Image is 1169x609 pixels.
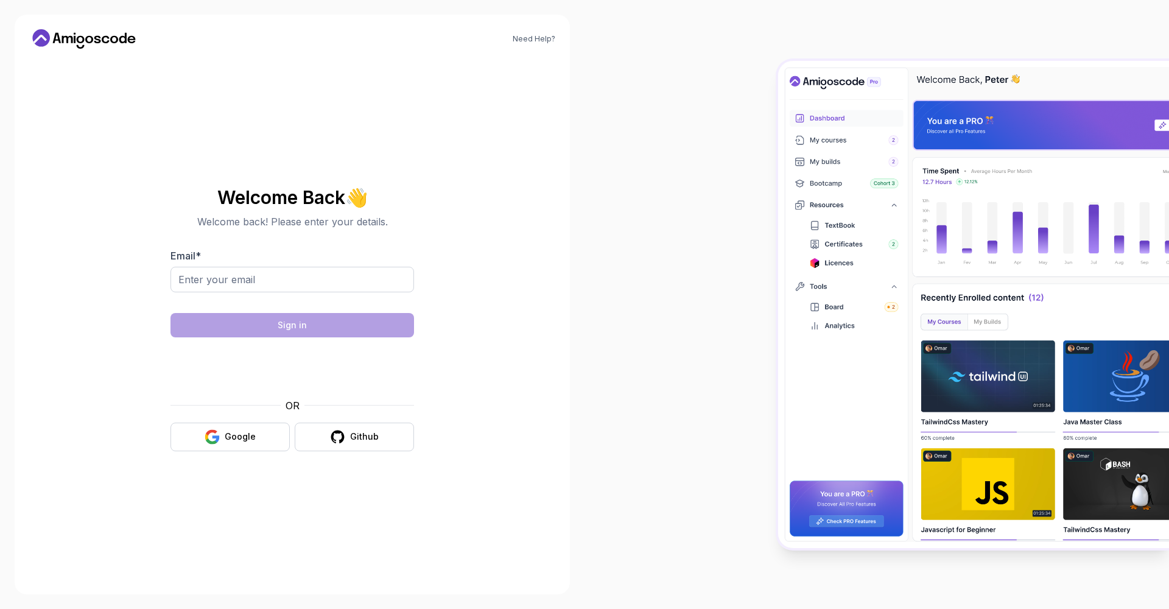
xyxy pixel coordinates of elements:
[200,345,384,391] iframe: Widget containing checkbox for hCaptcha security challenge
[170,214,414,229] p: Welcome back! Please enter your details.
[29,29,139,49] a: Home link
[513,34,555,44] a: Need Help?
[170,250,201,262] label: Email *
[278,319,307,331] div: Sign in
[350,431,379,443] div: Github
[286,398,300,413] p: OR
[170,313,414,337] button: Sign in
[778,61,1169,548] img: Amigoscode Dashboard
[170,188,414,207] h2: Welcome Back
[170,267,414,292] input: Enter your email
[225,431,256,443] div: Google
[343,184,371,211] span: 👋
[170,423,290,451] button: Google
[295,423,414,451] button: Github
